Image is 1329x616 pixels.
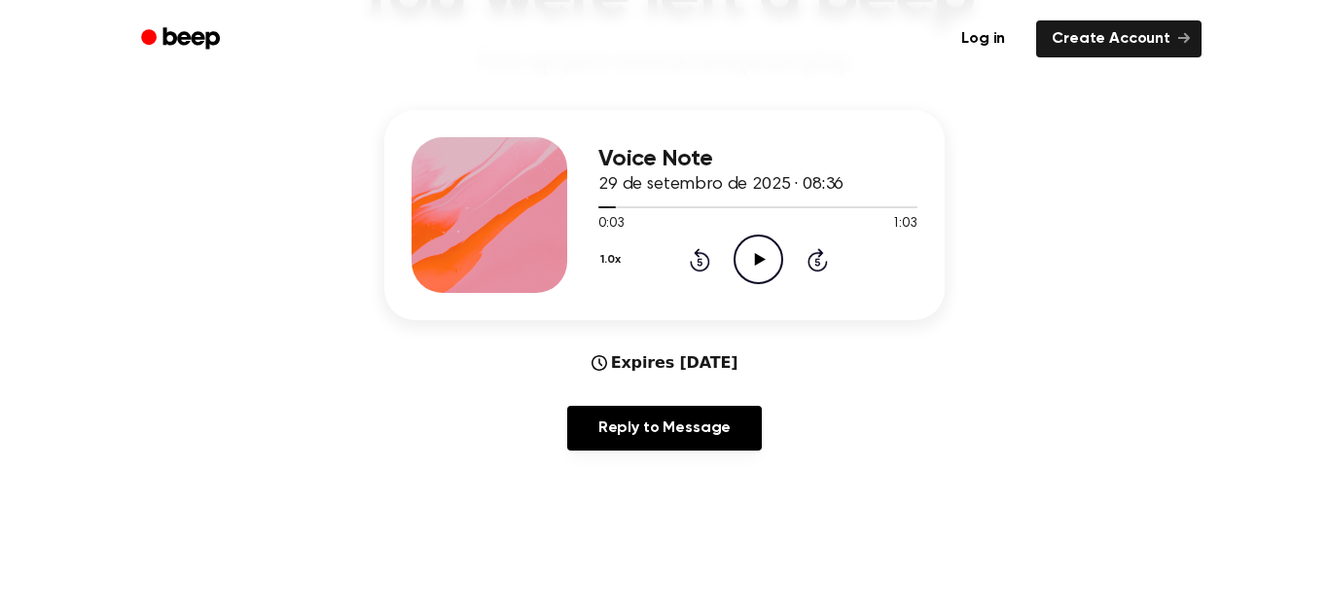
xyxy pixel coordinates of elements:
a: Create Account [1036,20,1202,57]
a: Log in [942,17,1024,61]
span: 1:03 [892,214,917,235]
span: 0:03 [598,214,624,235]
h3: Voice Note [598,146,917,172]
span: 29 de setembro de 2025 · 08:36 [598,176,844,194]
a: Reply to Message [567,406,762,451]
div: Expires [DATE] [592,351,738,375]
button: 1.0x [598,243,628,276]
a: Beep [127,20,237,58]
